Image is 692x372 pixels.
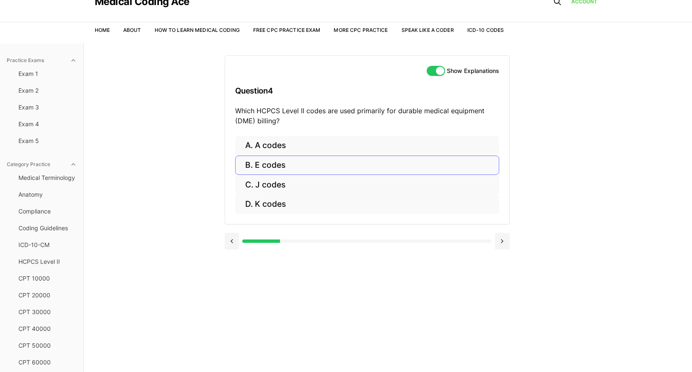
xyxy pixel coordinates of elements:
[15,67,80,81] button: Exam 1
[447,68,499,74] label: Show Explanations
[15,84,80,97] button: Exam 2
[15,322,80,336] button: CPT 40000
[155,27,240,33] a: How to Learn Medical Coding
[235,136,499,156] button: A. A codes
[402,27,454,33] a: Speak Like a Coder
[95,27,110,33] a: Home
[18,308,77,316] span: CPT 30000
[18,190,77,199] span: Anatomy
[15,289,80,302] button: CPT 20000
[18,174,77,182] span: Medical Terminology
[18,274,77,283] span: CPT 10000
[15,305,80,319] button: CPT 30000
[18,241,77,249] span: ICD-10-CM
[3,54,80,67] button: Practice Exams
[15,255,80,268] button: HCPCS Level II
[18,341,77,350] span: CPT 50000
[235,175,499,195] button: C. J codes
[235,195,499,214] button: D. K codes
[15,101,80,114] button: Exam 3
[15,238,80,252] button: ICD-10-CM
[15,171,80,185] button: Medical Terminology
[334,27,388,33] a: More CPC Practice
[18,137,77,145] span: Exam 5
[18,291,77,299] span: CPT 20000
[123,27,141,33] a: About
[18,258,77,266] span: HCPCS Level II
[467,27,504,33] a: ICD-10 Codes
[15,272,80,285] button: CPT 10000
[235,156,499,175] button: B. E codes
[15,356,80,369] button: CPT 60000
[15,339,80,352] button: CPT 50000
[15,188,80,201] button: Anatomy
[18,207,77,216] span: Compliance
[15,221,80,235] button: Coding Guidelines
[15,205,80,218] button: Compliance
[15,117,80,131] button: Exam 4
[18,358,77,367] span: CPT 60000
[15,134,80,148] button: Exam 5
[253,27,321,33] a: Free CPC Practice Exam
[235,78,499,103] h3: Question 4
[18,86,77,95] span: Exam 2
[18,224,77,232] span: Coding Guidelines
[235,106,499,126] p: Which HCPCS Level II codes are used primarily for durable medical equipment (DME) billing?
[18,120,77,128] span: Exam 4
[3,158,80,171] button: Category Practice
[18,70,77,78] span: Exam 1
[18,103,77,112] span: Exam 3
[18,325,77,333] span: CPT 40000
